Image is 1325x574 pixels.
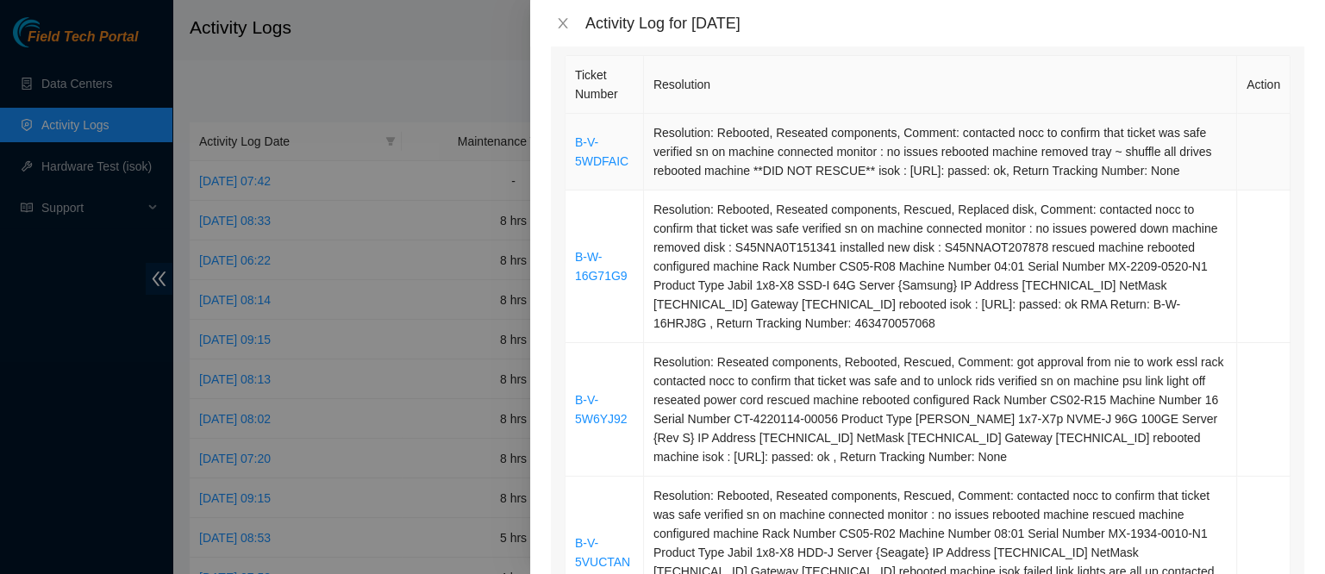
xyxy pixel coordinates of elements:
span: close [556,16,570,30]
td: Resolution: Reseated components, Rebooted, Rescued, Comment: got approval from nie to work essl r... [644,343,1237,477]
td: Resolution: Rebooted, Reseated components, Rescued, Replaced disk, Comment: contacted nocc to con... [644,190,1237,343]
a: B-V-5WDFAIC [575,135,628,168]
td: Resolution: Rebooted, Reseated components, Comment: contacted nocc to confirm that ticket was saf... [644,114,1237,190]
th: Ticket Number [566,56,644,114]
th: Action [1237,56,1291,114]
a: B-V-5VUCTAN [575,536,630,569]
a: B-V-5W6YJ92 [575,393,628,426]
button: Close [551,16,575,32]
div: Activity Log for [DATE] [585,14,1304,33]
a: B-W-16G71G9 [575,250,628,283]
th: Resolution [644,56,1237,114]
